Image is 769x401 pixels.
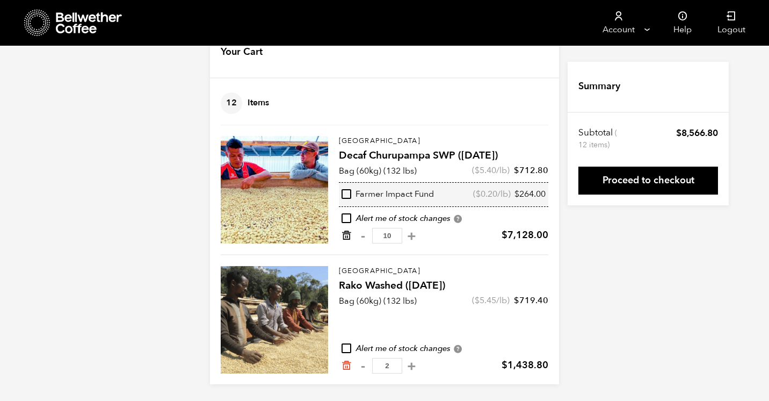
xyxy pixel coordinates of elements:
[405,231,418,241] button: +
[475,164,480,176] span: $
[514,188,546,200] bdi: 264.00
[475,164,496,176] bdi: 5.40
[676,127,718,139] bdi: 8,566.80
[514,164,548,176] bdi: 712.80
[356,361,369,371] button: -
[339,295,417,307] p: Bag (60kg) (132 lbs)
[339,343,548,355] div: Alert me of stock changes
[342,189,434,200] div: Farmer Impact Fund
[473,189,511,200] span: ( /lb)
[472,295,510,306] span: ( /lb)
[475,295,496,306] bdi: 5.45
[514,164,519,176] span: $
[372,228,402,244] input: Qty
[341,360,352,371] a: Remove from cart
[578,127,619,151] th: Subtotal
[514,295,519,306] span: $
[502,359,507,372] span: $
[502,359,548,372] bdi: 1,438.80
[221,45,263,59] h4: Your Cart
[339,148,548,163] h4: Decaf Churupampa SWP ([DATE])
[476,188,481,200] span: $
[578,80,620,94] h4: Summary
[676,127,681,139] span: $
[405,361,418,371] button: +
[341,230,352,241] a: Remove from cart
[339,213,548,225] div: Alert me of stock changes
[372,358,402,374] input: Qty
[578,167,718,195] a: Proceed to checkout
[475,295,480,306] span: $
[221,92,269,114] h4: Items
[476,188,497,200] bdi: 0.20
[502,228,507,242] span: $
[339,136,548,147] p: [GEOGRAPHIC_DATA]
[514,188,519,200] span: $
[339,164,417,177] p: Bag (60kg) (132 lbs)
[514,295,548,306] bdi: 719.40
[502,228,548,242] bdi: 7,128.00
[339,266,548,277] p: [GEOGRAPHIC_DATA]
[356,231,369,241] button: -
[221,92,242,114] span: 12
[472,164,510,176] span: ( /lb)
[339,278,548,293] h4: Rako Washed ([DATE])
